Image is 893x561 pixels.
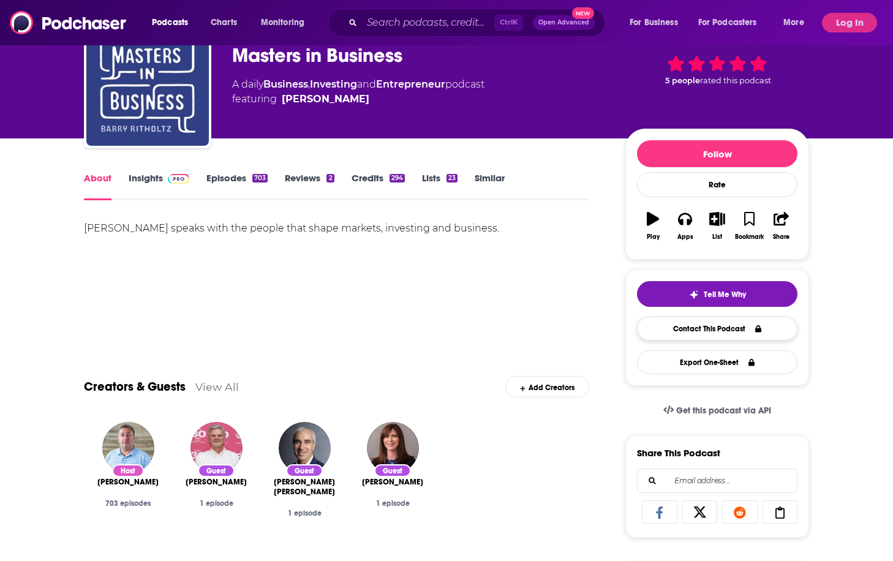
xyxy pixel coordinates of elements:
[637,140,797,167] button: Follow
[654,396,781,426] a: Get this podcast via API
[252,13,320,32] button: open menu
[390,174,405,183] div: 294
[773,233,789,241] div: Share
[630,14,678,31] span: For Business
[86,23,209,146] img: Masters in Business
[270,509,339,518] div: 1 episode
[358,499,427,508] div: 1 episode
[572,7,594,19] span: New
[446,174,458,183] div: 23
[533,15,595,30] button: Open AdvancedNew
[621,13,693,32] button: open menu
[232,92,484,107] span: featuring
[647,469,787,492] input: Email address...
[252,174,268,183] div: 703
[505,376,589,397] div: Add Creators
[637,350,797,374] button: Export One-Sheet
[822,13,877,32] button: Log In
[712,233,722,241] div: List
[195,380,239,393] a: View All
[362,477,423,487] span: [PERSON_NAME]
[783,14,804,31] span: More
[642,500,677,524] a: Share on Facebook
[102,422,154,474] img: Barry Ritholtz
[701,204,733,248] button: List
[211,14,237,31] span: Charts
[766,204,797,248] button: Share
[326,174,334,183] div: 2
[129,172,189,200] a: InsightsPodchaser Pro
[376,78,445,90] a: Entrepreneur
[637,204,669,248] button: Play
[775,13,820,32] button: open menu
[357,78,376,90] span: and
[665,76,700,85] span: 5 people
[367,422,419,474] img: Ivy Zelman
[733,204,765,248] button: Bookmark
[422,172,458,200] a: Lists23
[198,464,235,477] div: Guest
[538,20,589,26] span: Open Advanced
[698,14,757,31] span: For Podcasters
[84,172,111,200] a: About
[270,477,339,497] span: [PERSON_NAME] [PERSON_NAME]
[186,477,247,487] span: [PERSON_NAME]
[10,11,127,34] img: Podchaser - Follow, Share and Rate Podcasts
[97,477,159,487] span: [PERSON_NAME]
[676,405,771,416] span: Get this podcast via API
[340,9,617,37] div: Search podcasts, credits, & more...
[203,13,244,32] a: Charts
[206,172,268,200] a: Episodes703
[279,422,331,474] img: Martin Ellis Franklin
[232,77,484,107] div: A daily podcast
[682,500,718,524] a: Share on X/Twitter
[190,422,243,474] img: Steve Case
[374,464,411,477] div: Guest
[286,464,323,477] div: Guest
[690,13,775,32] button: open menu
[112,464,144,477] div: Host
[494,15,523,31] span: Ctrl K
[270,477,339,497] a: Martin Ellis Franklin
[704,290,746,299] span: Tell Me Why
[689,290,699,299] img: tell me why sparkle
[84,379,186,394] a: Creators & Guests
[647,233,660,241] div: Play
[362,477,423,487] a: Ivy Zelman
[735,233,764,241] div: Bookmark
[84,220,589,237] div: [PERSON_NAME] speaks with the people that shape markets, investing and business.
[625,32,809,108] div: 5 peoplerated this podcast
[352,172,405,200] a: Credits294
[97,477,159,487] a: Barry Ritholtz
[475,172,505,200] a: Similar
[763,500,798,524] a: Copy Link
[700,76,771,85] span: rated this podcast
[94,499,162,508] div: 703 episodes
[263,78,308,90] a: Business
[186,477,247,487] a: Steve Case
[677,233,693,241] div: Apps
[308,78,310,90] span: ,
[637,447,720,459] h3: Share This Podcast
[669,204,701,248] button: Apps
[168,174,189,184] img: Podchaser Pro
[152,14,188,31] span: Podcasts
[310,78,357,90] a: Investing
[285,172,334,200] a: Reviews2
[282,92,369,107] a: Barry Ritholtz
[637,469,797,493] div: Search followers
[637,281,797,307] button: tell me why sparkleTell Me Why
[182,499,251,508] div: 1 episode
[637,172,797,197] div: Rate
[637,317,797,341] a: Contact This Podcast
[143,13,204,32] button: open menu
[362,13,494,32] input: Search podcasts, credits, & more...
[722,500,758,524] a: Share on Reddit
[261,14,304,31] span: Monitoring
